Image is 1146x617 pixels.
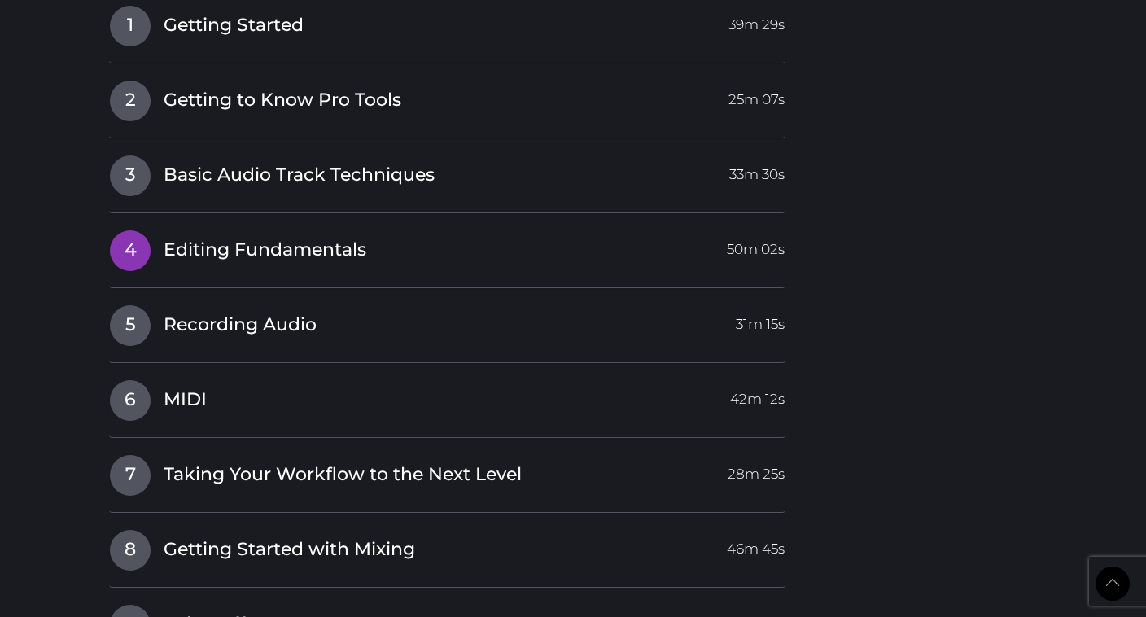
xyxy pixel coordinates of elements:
[164,163,435,188] span: Basic Audio Track Techniques
[110,530,151,571] span: 8
[110,305,151,346] span: 5
[110,81,151,121] span: 2
[1096,567,1130,601] a: Back to Top
[728,455,785,484] span: 28m 25s
[727,530,785,559] span: 46m 45s
[110,155,151,196] span: 3
[109,529,785,563] a: 8Getting Started with Mixing46m 45s
[728,6,785,35] span: 39m 29s
[164,387,207,413] span: MIDI
[728,81,785,110] span: 25m 07s
[164,537,415,562] span: Getting Started with Mixing
[164,238,366,263] span: Editing Fundamentals
[109,454,785,488] a: 7Taking Your Workflow to the Next Level28m 25s
[110,6,151,46] span: 1
[729,155,785,185] span: 33m 30s
[110,455,151,496] span: 7
[110,230,151,271] span: 4
[164,88,401,113] span: Getting to Know Pro Tools
[109,80,785,114] a: 2Getting to Know Pro Tools25m 07s
[109,230,785,264] a: 4Editing Fundamentals50m 02s
[730,380,785,409] span: 42m 12s
[109,304,785,339] a: 5Recording Audio31m 15s
[110,380,151,421] span: 6
[109,5,785,39] a: 1Getting Started39m 29s
[736,305,785,335] span: 31m 15s
[727,230,785,260] span: 50m 02s
[164,13,304,38] span: Getting Started
[164,313,317,338] span: Recording Audio
[164,462,522,488] span: Taking Your Workflow to the Next Level
[109,379,785,414] a: 6MIDI42m 12s
[109,155,785,189] a: 3Basic Audio Track Techniques33m 30s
